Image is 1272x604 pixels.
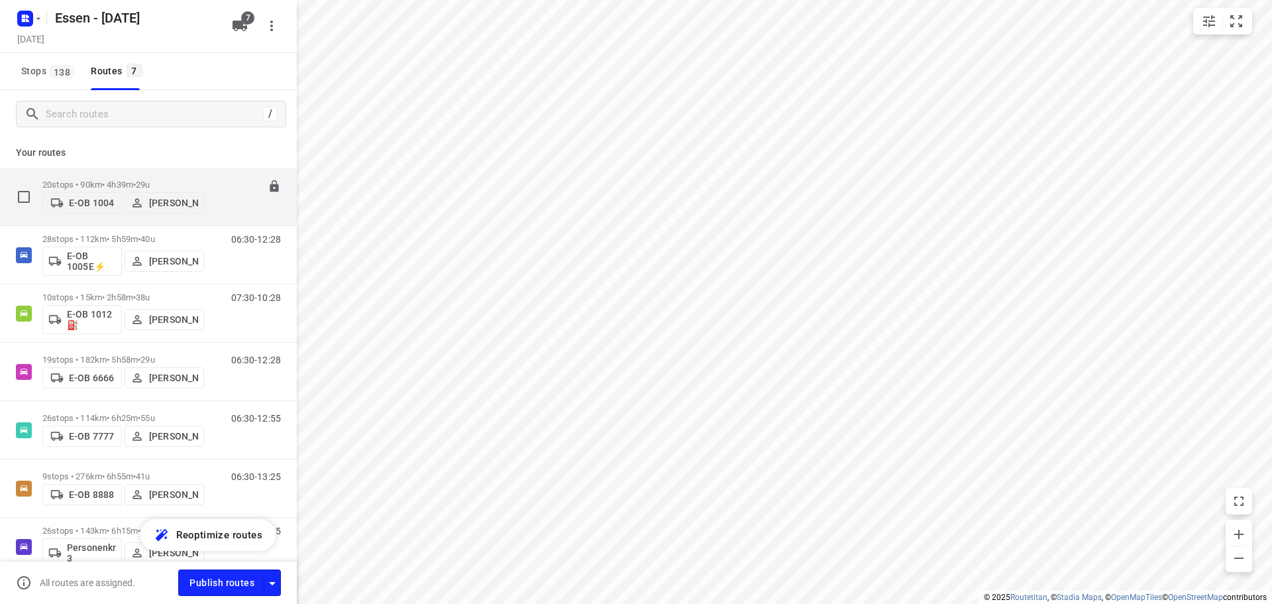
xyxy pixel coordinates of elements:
button: E-OB 8888 [42,484,122,505]
p: 06:30-12:28 [231,355,281,365]
span: Publish routes [189,575,254,591]
span: 7 [127,64,142,77]
span: 41u [136,471,150,481]
button: E-OB 6666 [42,367,122,389]
h5: Project date [12,31,50,46]
span: Reoptimize routes [176,526,262,544]
p: 20 stops • 90km • 4h39m [42,180,204,190]
p: [PERSON_NAME] [149,548,198,558]
span: 38u [136,292,150,302]
p: 07:30-10:28 [231,292,281,303]
p: All routes are assigned. [40,577,135,588]
a: Routetitan [1010,593,1047,602]
button: [PERSON_NAME] [125,542,204,564]
button: [PERSON_NAME] [125,426,204,447]
p: E-OB 1005E⚡ [67,251,116,272]
span: Stops [21,63,78,80]
a: OpenStreetMap [1168,593,1223,602]
p: [PERSON_NAME] [149,431,198,442]
p: 06:30-12:55 [231,413,281,424]
p: E-OB 1004 [69,198,114,208]
p: 26 stops • 143km • 6h15m [42,526,204,536]
span: 138 [50,65,74,78]
button: Map settings [1196,8,1222,34]
button: [PERSON_NAME] [125,367,204,389]
button: E-OB 7777 [42,426,122,447]
p: [PERSON_NAME] [149,198,198,208]
p: [PERSON_NAME] [149,373,198,383]
p: 26 stops • 114km • 6h25m [42,413,204,423]
button: Lock route [268,180,281,195]
button: 7 [227,13,253,39]
button: E-OB 1005E⚡ [42,247,122,276]
p: 06:30-13:25 [231,471,281,482]
span: • [133,180,136,190]
span: 29u [136,180,150,190]
span: • [138,526,140,536]
span: • [138,413,140,423]
p: E-OB 1012⛽️ [67,309,116,330]
p: 06:30-12:28 [231,234,281,245]
button: E-OB 1012⛽️ [42,305,122,334]
p: E-OB 7777 [69,431,114,442]
a: OpenMapTiles [1111,593,1162,602]
button: [PERSON_NAME] [125,309,204,330]
p: 28 stops • 112km • 5h59m [42,234,204,244]
p: [PERSON_NAME] [149,256,198,267]
button: [PERSON_NAME] [125,251,204,272]
a: Stadia Maps [1057,593,1102,602]
p: Personenkraftwagen 3 [67,542,116,564]
div: Driver app settings [264,574,280,591]
span: 43u [140,526,154,536]
p: [PERSON_NAME] [149,314,198,325]
span: • [138,355,140,365]
button: Publish routes [178,570,264,595]
span: 55u [140,413,154,423]
p: Your routes [16,146,281,160]
p: E-OB 8888 [69,489,114,500]
div: small contained button group [1193,8,1252,34]
button: Fit zoom [1223,8,1249,34]
p: [PERSON_NAME] [149,489,198,500]
h5: Rename [50,7,221,29]
div: Routes [91,63,146,80]
span: 7 [241,11,254,25]
input: Search routes [46,104,263,125]
p: 9 stops • 276km • 6h55m [42,471,204,481]
span: Select [11,184,37,210]
div: / [263,107,278,121]
p: 19 stops • 182km • 5h58m [42,355,204,365]
button: [PERSON_NAME] [125,192,204,213]
button: Personenkraftwagen 3 [42,538,122,568]
span: 40u [140,234,154,244]
button: [PERSON_NAME] [125,484,204,505]
span: • [133,471,136,481]
p: 10 stops • 15km • 2h58m [42,292,204,302]
button: E-OB 1004 [42,192,122,213]
span: • [138,234,140,244]
button: More [258,13,285,39]
p: E-OB 6666 [69,373,114,383]
li: © 2025 , © , © © contributors [984,593,1267,602]
span: 29u [140,355,154,365]
span: • [133,292,136,302]
button: Reoptimize routes [140,519,276,551]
